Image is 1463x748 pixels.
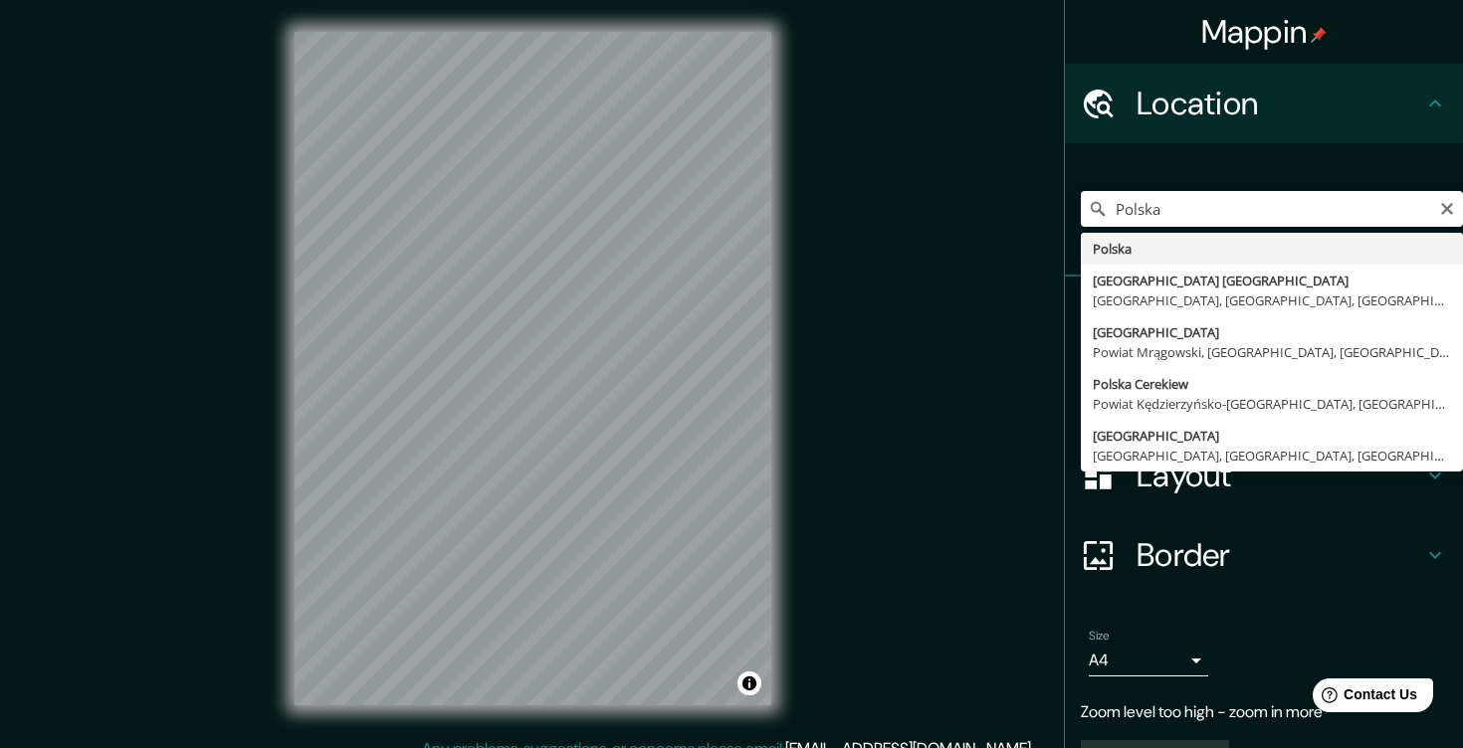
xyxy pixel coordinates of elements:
[737,671,761,695] button: Toggle attribution
[1137,456,1423,495] h4: Layout
[1093,271,1451,290] div: [GEOGRAPHIC_DATA] [GEOGRAPHIC_DATA]
[1137,535,1423,575] h4: Border
[1093,322,1451,342] div: [GEOGRAPHIC_DATA]
[1093,374,1451,394] div: Polska Cerekiew
[1081,191,1463,227] input: Pick your city or area
[1081,700,1447,724] p: Zoom level too high - zoom in more
[1089,628,1110,645] label: Size
[1137,84,1423,123] h4: Location
[1093,342,1451,362] div: Powiat Mrągowski, [GEOGRAPHIC_DATA], [GEOGRAPHIC_DATA]
[1065,515,1463,595] div: Border
[1065,356,1463,436] div: Style
[1311,27,1327,43] img: pin-icon.png
[1093,394,1451,414] div: Powiat Kędzierzyńsko-[GEOGRAPHIC_DATA], [GEOGRAPHIC_DATA], [GEOGRAPHIC_DATA]
[1439,198,1455,217] button: Clear
[1093,290,1451,310] div: [GEOGRAPHIC_DATA], [GEOGRAPHIC_DATA], [GEOGRAPHIC_DATA]
[1093,426,1451,446] div: [GEOGRAPHIC_DATA]
[295,32,771,705] canvas: Map
[1089,645,1208,676] div: A4
[1201,12,1328,52] h4: Mappin
[1065,436,1463,515] div: Layout
[1093,446,1451,466] div: [GEOGRAPHIC_DATA], [GEOGRAPHIC_DATA], [GEOGRAPHIC_DATA]
[1065,64,1463,143] div: Location
[1093,239,1451,259] div: Polska
[1065,277,1463,356] div: Pins
[1286,670,1441,726] iframe: Help widget launcher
